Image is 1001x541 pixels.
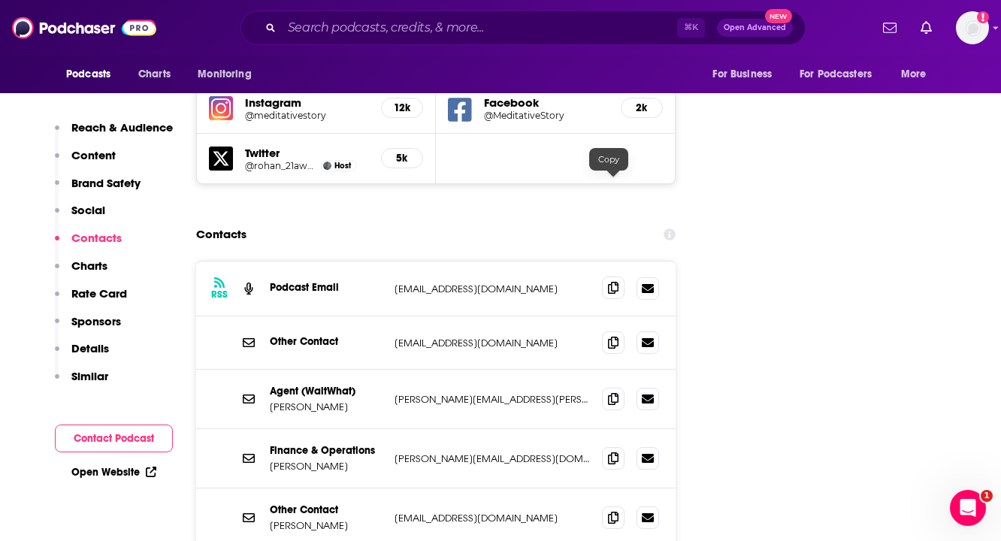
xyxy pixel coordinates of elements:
h5: 12k [394,101,410,114]
h5: Facebook [484,95,609,110]
p: [EMAIL_ADDRESS][DOMAIN_NAME] [395,337,590,349]
button: Content [55,148,116,176]
button: open menu [702,60,791,89]
p: Agent (WaitWhat) [270,385,383,397]
div: Copy [589,148,628,171]
a: @MeditativeStory [484,110,609,121]
span: Host [334,161,351,171]
button: Sponsors [55,314,121,342]
h3: RSS [211,289,228,301]
span: ⌘ K [677,18,705,38]
button: Similar [55,369,108,397]
button: open menu [56,60,130,89]
button: Rate Card [55,286,127,314]
p: Similar [71,369,108,383]
span: More [901,64,927,85]
svg: Add a profile image [977,11,989,23]
button: Show profile menu [956,11,989,44]
button: Charts [55,258,107,286]
span: Monitoring [198,64,251,85]
p: Contacts [71,231,122,245]
p: [PERSON_NAME][EMAIL_ADDRESS][DOMAIN_NAME] [395,452,590,465]
p: Reach & Audience [71,120,173,134]
button: Reach & Audience [55,120,173,148]
span: For Business [712,64,772,85]
p: Rate Card [71,286,127,301]
h2: Contacts [196,220,246,249]
span: 1 [981,490,993,502]
h5: Twitter [245,146,369,160]
p: Podcast Email [270,281,383,294]
p: [PERSON_NAME] [270,460,383,473]
h5: Instagram [245,95,369,110]
button: open menu [891,60,945,89]
h5: 5k [394,152,410,165]
button: open menu [790,60,894,89]
p: Other Contact [270,503,383,516]
p: Brand Safety [71,176,141,190]
button: open menu [187,60,271,89]
p: [PERSON_NAME] [270,400,383,413]
h5: 2k [634,101,650,114]
button: Brand Safety [55,176,141,204]
p: [EMAIL_ADDRESS][DOMAIN_NAME] [395,283,590,295]
a: @meditativestory [245,110,369,121]
button: Social [55,203,105,231]
span: Open Advanced [724,24,786,32]
a: @rohan_21awake [245,160,317,171]
p: [PERSON_NAME] [270,519,383,532]
p: [EMAIL_ADDRESS][DOMAIN_NAME] [395,512,590,524]
iframe: Intercom live chat [950,490,986,526]
span: Podcasts [66,64,110,85]
span: Logged in as AparnaKulkarni [956,11,989,44]
a: Show notifications dropdown [877,15,903,41]
button: Contacts [55,231,122,258]
button: Details [55,341,109,369]
p: Charts [71,258,107,273]
img: User Profile [956,11,989,44]
img: iconImage [209,96,233,120]
a: Open Website [71,466,156,479]
img: Podchaser - Follow, Share and Rate Podcasts [12,14,156,42]
button: Contact Podcast [55,425,173,452]
p: [PERSON_NAME][EMAIL_ADDRESS][PERSON_NAME][DOMAIN_NAME] [395,393,590,406]
span: For Podcasters [800,64,872,85]
p: Finance & Operations [270,444,383,457]
p: Social [71,203,105,217]
p: Details [71,341,109,355]
div: Search podcasts, credits, & more... [240,11,806,45]
p: Other Contact [270,335,383,348]
a: Charts [129,60,180,89]
p: Sponsors [71,314,121,328]
img: Rohan Gunatillake [323,162,331,170]
p: Content [71,148,116,162]
span: Charts [138,64,171,85]
button: Open AdvancedNew [717,19,793,37]
a: Show notifications dropdown [915,15,938,41]
span: New [765,9,792,23]
input: Search podcasts, credits, & more... [282,16,677,40]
